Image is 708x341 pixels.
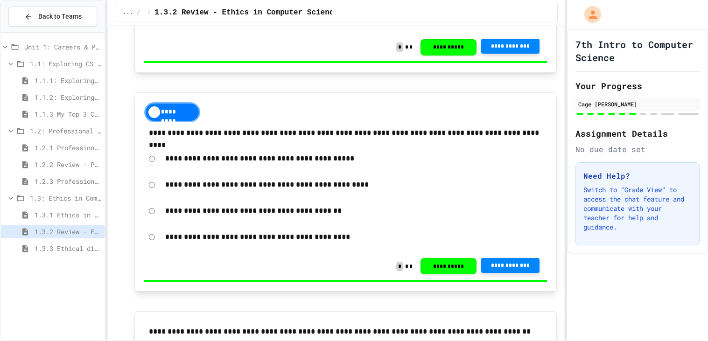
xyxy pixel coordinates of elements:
[35,92,101,102] span: 1.1.2: Exploring CS Careers - Review
[35,76,101,85] span: 1.1.1: Exploring CS Careers
[578,100,697,108] div: Cage [PERSON_NAME]
[575,79,700,92] h2: Your Progress
[575,38,700,64] h1: 7th Intro to Computer Science
[35,210,101,220] span: 1.3.1 Ethics in Computer Science
[35,244,101,253] span: 1.3.3 Ethical dilemma reflections
[575,127,700,140] h2: Assignment Details
[147,9,151,16] span: /
[35,160,101,169] span: 1.2.2 Review - Professional Communication
[24,42,101,52] span: Unit 1: Careers & Professionalism
[154,7,338,18] span: 1.3.2 Review - Ethics in Computer Science
[30,126,101,136] span: 1.2: Professional Communication
[575,144,700,155] div: No due date set
[35,227,101,237] span: 1.3.2 Review - Ethics in Computer Science
[30,59,101,69] span: 1.1: Exploring CS Careers
[583,170,692,181] h3: Need Help?
[575,4,603,25] div: My Account
[123,9,133,16] span: ...
[30,193,101,203] span: 1.3: Ethics in Computing
[137,9,140,16] span: /
[38,12,82,21] span: Back to Teams
[583,185,692,232] p: Switch to "Grade View" to access the chat feature and communicate with your teacher for help and ...
[35,109,101,119] span: 1.1.3 My Top 3 CS Careers!
[35,143,101,153] span: 1.2.1 Professional Communication
[35,176,101,186] span: 1.2.3 Professional Communication Challenge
